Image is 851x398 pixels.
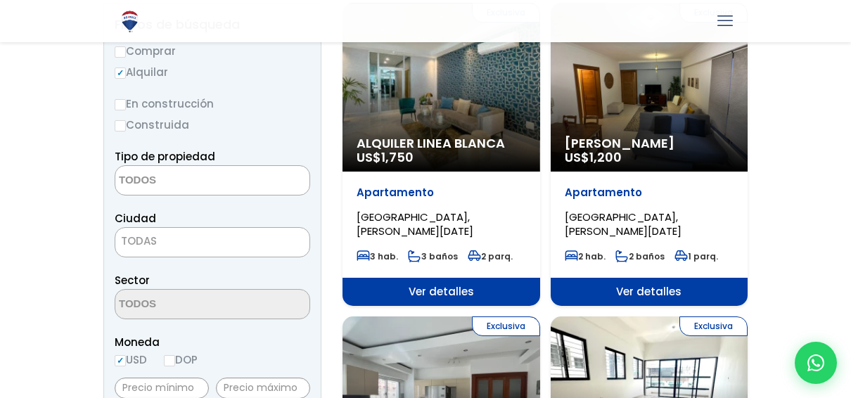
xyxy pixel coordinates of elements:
[115,116,310,134] label: Construida
[115,333,310,351] span: Moneda
[565,250,606,262] span: 2 hab.
[115,231,309,251] span: TODAS
[115,227,310,257] span: TODAS
[551,278,748,306] span: Ver detalles
[115,273,150,288] span: Sector
[674,250,718,262] span: 1 parq.
[357,186,526,200] p: Apartamento
[115,95,310,113] label: En construcción
[115,149,215,164] span: Tipo de propiedad
[343,278,540,306] span: Ver detalles
[679,316,748,336] span: Exclusiva
[115,166,252,196] textarea: Search
[472,316,540,336] span: Exclusiva
[551,3,748,306] a: Exclusiva [PERSON_NAME] US$1,200 Apartamento [GEOGRAPHIC_DATA], [PERSON_NAME][DATE] 2 hab. 2 baño...
[115,63,310,81] label: Alquilar
[115,211,156,226] span: Ciudad
[615,250,665,262] span: 2 baños
[565,148,622,166] span: US$
[357,250,398,262] span: 3 hab.
[115,120,126,131] input: Construida
[117,9,142,34] img: Logo de REMAX
[164,355,175,366] input: DOP
[381,148,414,166] span: 1,750
[115,42,310,60] label: Comprar
[115,290,252,320] textarea: Search
[565,210,682,238] span: [GEOGRAPHIC_DATA], [PERSON_NAME][DATE]
[357,210,473,238] span: [GEOGRAPHIC_DATA], [PERSON_NAME][DATE]
[115,351,147,368] label: USD
[115,68,126,79] input: Alquilar
[121,233,157,248] span: TODAS
[357,136,526,150] span: Alquiler Linea Blanca
[115,355,126,366] input: USD
[357,148,414,166] span: US$
[589,148,622,166] span: 1,200
[565,136,734,150] span: [PERSON_NAME]
[343,3,540,306] a: Exclusiva Alquiler Linea Blanca US$1,750 Apartamento [GEOGRAPHIC_DATA], [PERSON_NAME][DATE] 3 hab...
[115,99,126,110] input: En construcción
[713,9,737,33] a: mobile menu
[408,250,458,262] span: 3 baños
[565,186,734,200] p: Apartamento
[468,250,513,262] span: 2 parq.
[164,351,198,368] label: DOP
[115,46,126,58] input: Comprar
